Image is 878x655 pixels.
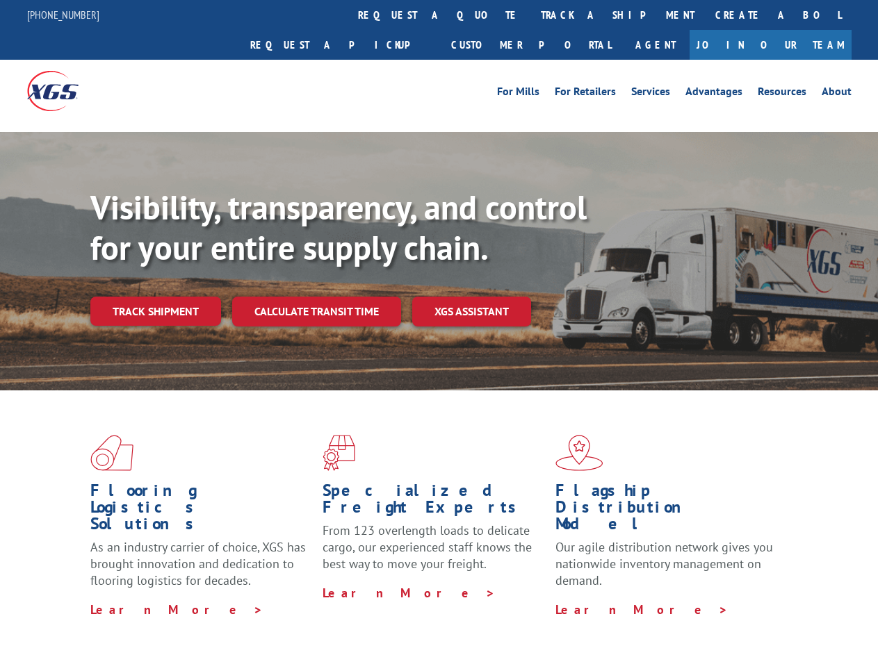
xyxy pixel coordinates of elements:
[90,539,306,588] span: As an industry carrier of choice, XGS has brought innovation and dedication to flooring logistics...
[90,482,312,539] h1: Flooring Logistics Solutions
[555,86,616,101] a: For Retailers
[240,30,441,60] a: Request a pickup
[822,86,852,101] a: About
[685,86,742,101] a: Advantages
[323,522,544,584] p: From 123 overlength loads to delicate cargo, our experienced staff knows the best way to move you...
[555,482,777,539] h1: Flagship Distribution Model
[90,185,587,269] b: Visibility, transparency, and control for your entire supply chain.
[555,435,603,471] img: xgs-icon-flagship-distribution-model-red
[90,435,133,471] img: xgs-icon-total-supply-chain-intelligence-red
[27,8,99,22] a: [PHONE_NUMBER]
[621,30,690,60] a: Agent
[758,86,806,101] a: Resources
[323,482,544,522] h1: Specialized Freight Experts
[555,602,729,617] a: Learn More >
[631,86,670,101] a: Services
[497,86,539,101] a: For Mills
[441,30,621,60] a: Customer Portal
[412,297,531,326] a: XGS ASSISTANT
[323,585,496,601] a: Learn More >
[323,435,355,471] img: xgs-icon-focused-on-flooring-red
[90,297,221,326] a: Track shipment
[232,297,401,326] a: Calculate transit time
[555,539,773,588] span: Our agile distribution network gives you nationwide inventory management on demand.
[90,602,263,617] a: Learn More >
[690,30,852,60] a: Join Our Team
